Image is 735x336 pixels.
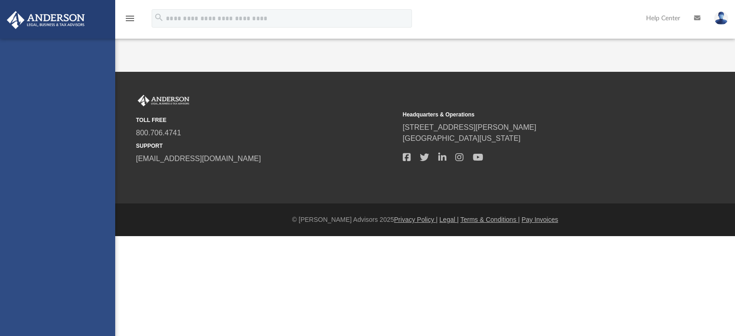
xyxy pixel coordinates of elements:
a: Privacy Policy | [394,216,438,223]
small: SUPPORT [136,142,396,150]
img: Anderson Advisors Platinum Portal [4,11,88,29]
div: © [PERSON_NAME] Advisors 2025 [115,215,735,225]
i: search [154,12,164,23]
img: Anderson Advisors Platinum Portal [136,95,191,107]
a: [GEOGRAPHIC_DATA][US_STATE] [403,134,521,142]
a: menu [124,17,135,24]
a: [EMAIL_ADDRESS][DOMAIN_NAME] [136,155,261,162]
img: User Pic [714,12,728,25]
a: Pay Invoices [522,216,558,223]
a: 800.706.4741 [136,129,181,137]
a: Terms & Conditions | [460,216,520,223]
i: menu [124,13,135,24]
a: Legal | [440,216,459,223]
small: TOLL FREE [136,116,396,124]
a: [STREET_ADDRESS][PERSON_NAME] [403,123,536,131]
small: Headquarters & Operations [403,110,663,119]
